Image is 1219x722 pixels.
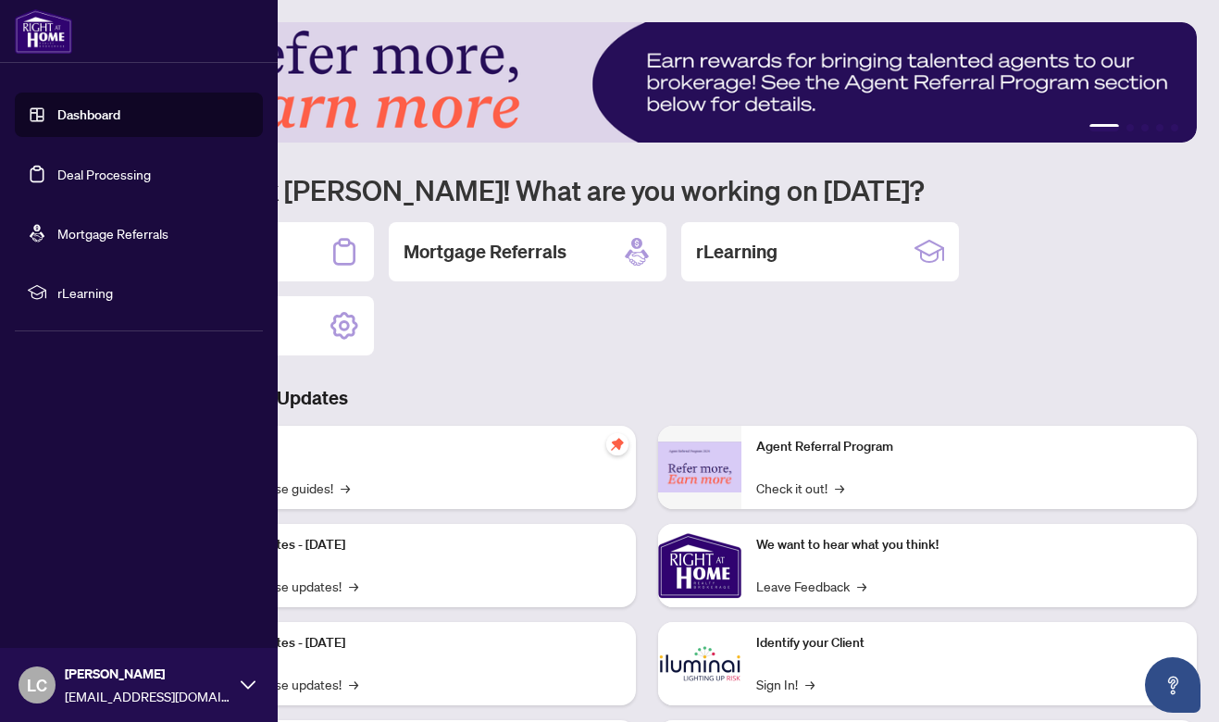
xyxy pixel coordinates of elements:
span: → [349,576,358,596]
button: Open asap [1145,657,1200,713]
button: 4 [1156,124,1163,131]
span: → [805,674,815,694]
button: 3 [1141,124,1149,131]
a: Mortgage Referrals [57,225,168,242]
a: Sign In!→ [756,674,815,694]
p: We want to hear what you think! [756,535,1183,555]
p: Platform Updates - [DATE] [194,633,621,654]
span: rLearning [57,282,250,303]
img: Agent Referral Program [658,442,741,492]
button: 2 [1126,124,1134,131]
button: 1 [1089,124,1119,131]
p: Identify your Client [756,633,1183,654]
span: [PERSON_NAME] [65,664,231,684]
a: Leave Feedback→ [756,576,866,596]
button: 5 [1171,124,1178,131]
span: → [857,576,866,596]
img: We want to hear what you think! [658,524,741,607]
p: Agent Referral Program [756,437,1183,457]
span: pushpin [606,433,628,455]
img: Slide 0 [96,22,1197,143]
p: Platform Updates - [DATE] [194,535,621,555]
h1: Welcome back [PERSON_NAME]! What are you working on [DATE]? [96,172,1197,207]
img: logo [15,9,72,54]
h2: rLearning [696,239,777,265]
a: Dashboard [57,106,120,123]
span: [EMAIL_ADDRESS][DOMAIN_NAME] [65,686,231,706]
span: → [349,674,358,694]
span: → [341,478,350,498]
a: Check it out!→ [756,478,844,498]
h3: Brokerage & Industry Updates [96,385,1197,411]
img: Identify your Client [658,622,741,705]
a: Deal Processing [57,166,151,182]
h2: Mortgage Referrals [404,239,566,265]
span: LC [27,672,47,698]
span: → [835,478,844,498]
p: Self-Help [194,437,621,457]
